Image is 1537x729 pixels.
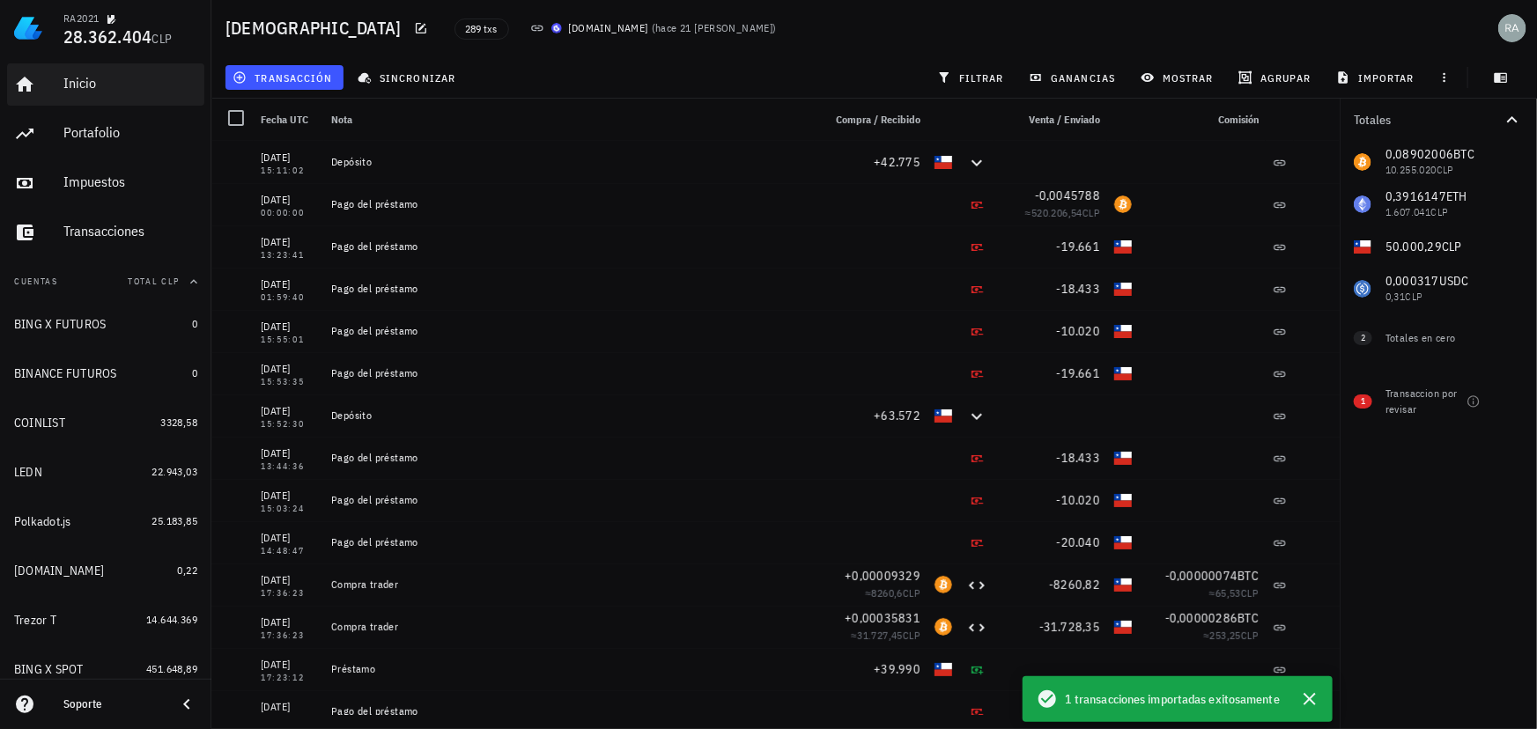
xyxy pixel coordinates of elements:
div: [DATE] [261,191,317,209]
div: Compra trader [331,620,808,634]
div: 00:00:00 [261,209,317,217]
span: Compra / Recibido [836,113,920,126]
div: CLP-icon [1114,618,1132,636]
span: +39.990 [874,661,920,677]
span: ganancias [1032,70,1115,85]
span: 22.943,03 [151,465,197,478]
h1: [DEMOGRAPHIC_DATA] [225,14,409,42]
span: -19.661 [1056,239,1100,254]
button: mostrar [1134,65,1224,90]
span: 25.183,85 [151,514,197,527]
div: Impuestos [63,173,197,190]
div: [DATE] [261,402,317,420]
a: LEDN 22.943,03 [7,451,204,493]
div: Pago del préstamo [331,197,808,211]
button: Totales [1340,99,1537,141]
div: Totales [1354,114,1502,126]
button: sincronizar [351,65,467,90]
div: Nota [324,99,815,141]
div: Soporte [63,697,162,711]
div: CLP-icon [1114,322,1132,340]
div: BING X FUTUROS [14,317,107,332]
a: Polkadot.js 25.183,85 [7,500,204,542]
span: -31.728,35 [1039,619,1101,635]
span: 1 [1361,394,1365,409]
div: [DATE] [261,698,317,716]
span: hace 21 [PERSON_NAME] [655,21,772,34]
span: BTC [1238,610,1259,626]
div: Transaccion por revisar [1386,386,1459,417]
div: Pago del préstamo [331,239,808,254]
span: 0,22 [177,563,197,577]
div: BTC-icon [935,576,952,593]
div: 15:03:24 [261,504,317,513]
span: 289 txs [466,19,498,39]
span: CLP [152,31,173,47]
div: CLP-icon [1114,280,1132,298]
span: -18.433 [1056,450,1100,466]
div: Polkadot.js [14,514,71,529]
span: -0,00000286 [1165,610,1238,626]
span: 253,25 [1209,629,1240,642]
div: 01:59:40 [261,293,317,302]
div: Pago del préstamo [331,282,808,296]
span: Total CLP [128,276,180,287]
div: Pago del préstamo [331,704,808,718]
div: avatar [1498,14,1526,42]
div: BING X SPOT [14,662,84,677]
div: Trezor T [14,613,56,628]
div: CLP-icon [1114,238,1132,255]
div: COINLIST [14,416,65,431]
div: Depósito [331,155,808,169]
div: 15:52:30 [261,420,317,429]
img: BudaPuntoCom [551,23,562,33]
div: [DATE] [261,149,317,166]
span: 451.648,89 [146,662,197,675]
div: Transacciones [63,223,197,239]
span: +42.775 [874,154,920,170]
span: -8260,82 [1049,577,1100,593]
div: CLP-icon [935,153,952,171]
a: BING X SPOT 451.648,89 [7,648,204,690]
div: Préstamo [331,662,808,676]
div: 14:48:47 [261,547,317,556]
div: CLP-icon [1114,491,1132,509]
a: Impuestos [7,162,204,204]
span: -10.020 [1056,492,1100,508]
button: agrupar [1231,65,1321,90]
span: -0,00000074 [1165,568,1238,584]
span: BTC [1238,568,1259,584]
a: BINANCE FUTUROS 0 [7,352,204,394]
div: CLP-icon [1114,576,1132,593]
div: [DATE] [261,529,317,547]
div: Compra / Recibido [815,99,927,141]
div: Pago del préstamo [331,451,808,465]
span: +0,00035831 [845,610,920,626]
span: 520.206,54 [1031,206,1083,219]
div: RA2021 [63,11,99,26]
span: mostrar [1144,70,1214,85]
button: filtrar [930,65,1015,90]
div: 13:44:36 [261,462,317,471]
div: BINANCE FUTUROS [14,366,117,381]
div: [DATE] [261,233,317,251]
div: 13:23:41 [261,251,317,260]
span: Venta / Enviado [1029,113,1100,126]
div: Pago del préstamo [331,493,808,507]
span: 14.644.369 [146,613,197,626]
span: ≈ [1209,586,1259,600]
button: importar [1328,65,1425,90]
span: ≈ [865,586,920,600]
span: 3328,58 [160,416,197,429]
span: CLP [903,586,920,600]
span: +0,00009329 [845,568,920,584]
button: CuentasTotal CLP [7,261,204,303]
div: [DATE] [261,614,317,631]
span: transacción [236,70,332,85]
div: [DATE] [261,487,317,504]
span: -19.661 [1056,365,1100,381]
div: BTC-icon [1114,195,1132,213]
span: ≈ [1025,206,1100,219]
span: 65,53 [1216,586,1241,600]
a: BING X FUTUROS 0 [7,303,204,345]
